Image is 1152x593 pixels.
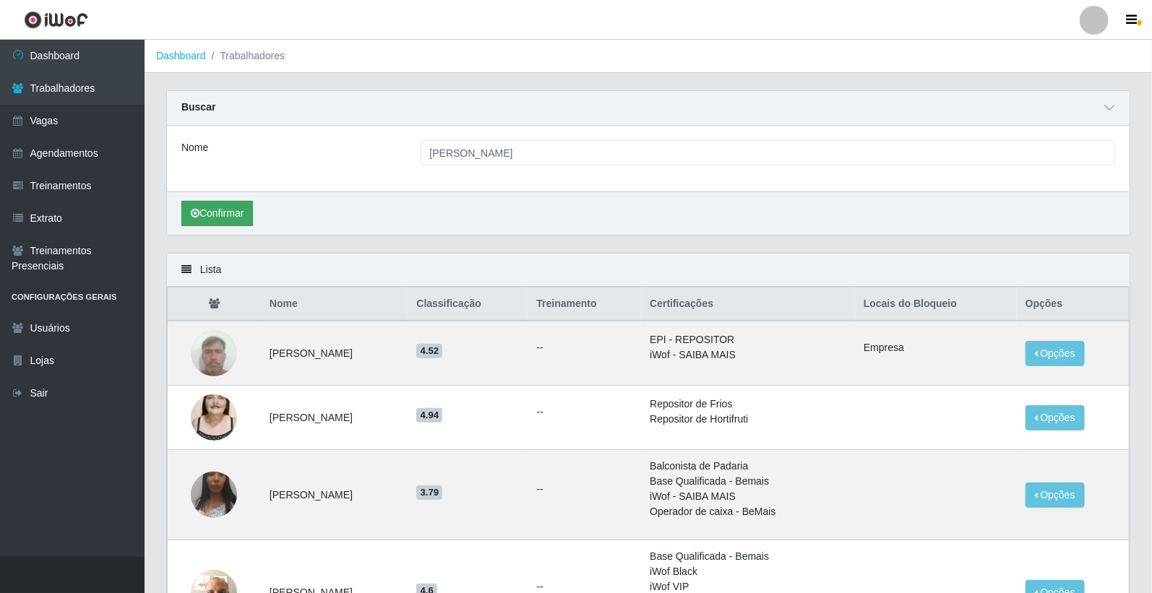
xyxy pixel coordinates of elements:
li: Base Qualificada - Bemais [650,474,846,489]
li: Repositor de Frios [650,397,846,412]
th: Classificação [408,287,528,321]
li: Repositor de Hortifruti [650,412,846,427]
td: [PERSON_NAME] [261,450,408,540]
th: Treinamento [528,287,641,321]
strong: Buscar [181,101,215,113]
ul: -- [536,404,632,420]
li: Operador de caixa - BeMais [650,504,846,519]
ul: -- [536,482,632,497]
th: Nome [261,287,408,321]
nav: breadcrumb [145,40,1152,73]
th: Locais do Bloqueio [855,287,1017,321]
th: Certificações [641,287,855,321]
td: [PERSON_NAME] [261,386,408,450]
button: Confirmar [181,201,253,226]
li: Balconista de Padaria [650,459,846,474]
li: Base Qualificada - Bemais [650,549,846,564]
label: Nome [181,140,208,155]
li: Empresa [864,340,1008,355]
img: 1744904636352.jpeg [191,322,237,384]
ul: -- [536,340,632,355]
li: iWof - SAIBA MAIS [650,489,846,504]
button: Opções [1026,405,1085,430]
span: 4.94 [416,408,442,423]
li: EPI - REPOSITOR [650,332,846,347]
td: [PERSON_NAME] [261,321,408,386]
input: Digite o Nome... [421,140,1116,165]
img: 1703145599560.jpeg [191,443,237,546]
button: Opções [1026,482,1085,508]
span: 3.79 [416,485,442,500]
button: Opções [1026,341,1085,366]
img: CoreUI Logo [24,11,88,29]
span: 4.52 [416,344,442,358]
li: Trabalhadores [206,48,285,64]
li: iWof - SAIBA MAIS [650,347,846,363]
a: Dashboard [156,50,206,61]
img: 1745854264697.jpeg [191,376,237,459]
li: iWof Black [650,564,846,579]
th: Opções [1017,287,1130,321]
div: Lista [167,254,1130,287]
